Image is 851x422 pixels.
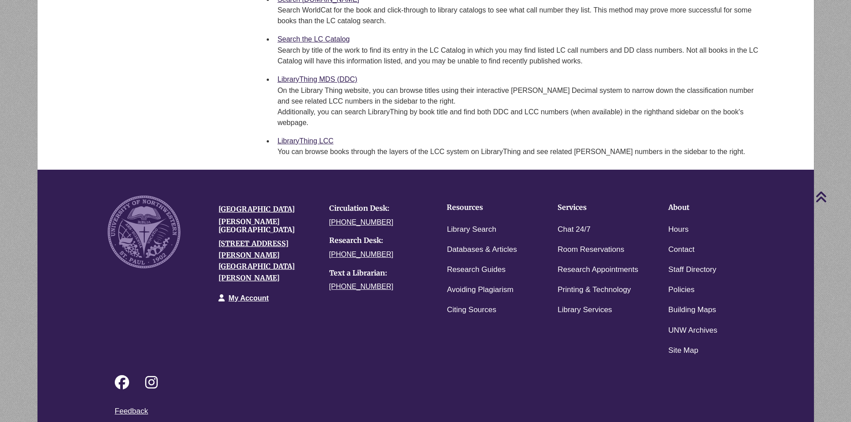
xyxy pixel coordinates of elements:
div: You can browse books through the layers of the LCC system on LibraryThing and see related [PERSON... [277,146,764,157]
i: Follow on Instagram [145,375,158,389]
a: Hours [668,223,688,236]
h4: Services [558,204,641,212]
a: [PHONE_NUMBER] [329,283,394,290]
h4: Circulation Desk: [329,205,427,213]
a: Feedback [115,407,148,415]
h4: Text a Librarian: [329,269,427,277]
img: UNW seal [108,196,180,268]
a: UNW Archives [668,324,717,337]
a: Research Appointments [558,263,638,276]
a: Room Reservations [558,243,624,256]
a: Staff Directory [668,263,716,276]
a: Research Guides [447,263,505,276]
a: Policies [668,284,695,297]
a: Search the LC Catalog [277,35,350,43]
a: Citing Sources [447,304,496,317]
i: Follow on Facebook [115,375,129,389]
a: [GEOGRAPHIC_DATA] [218,205,295,213]
a: Databases & Articles [447,243,517,256]
a: Building Maps [668,304,716,317]
div: Search by title of the work to find its entry in the LC Catalog in which you may find listed LC c... [277,45,764,67]
h4: [PERSON_NAME][GEOGRAPHIC_DATA] [218,218,316,234]
a: Avoiding Plagiarism [447,284,513,297]
a: Chat 24/7 [558,223,591,236]
a: Contact [668,243,695,256]
a: [PHONE_NUMBER] [329,218,394,226]
a: LibraryThing MDS (DDC) [277,75,357,83]
a: Printing & Technology [558,284,631,297]
a: Back to Top [815,191,849,203]
div: On the Library Thing website, you can browse titles using their interactive [PERSON_NAME] Decimal... [277,85,764,128]
a: [STREET_ADDRESS][PERSON_NAME][GEOGRAPHIC_DATA][PERSON_NAME] [218,239,295,282]
div: Search WorldCat for the book and click-through to library catalogs to see what call number they l... [277,5,764,26]
a: My Account [229,294,269,302]
h4: Research Desk: [329,237,427,245]
a: Library Services [558,304,612,317]
a: [PHONE_NUMBER] [329,251,394,258]
h4: About [668,204,751,212]
a: LibraryThing LCC [277,137,333,145]
a: Site Map [668,344,698,357]
a: Library Search [447,223,496,236]
h4: Resources [447,204,530,212]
